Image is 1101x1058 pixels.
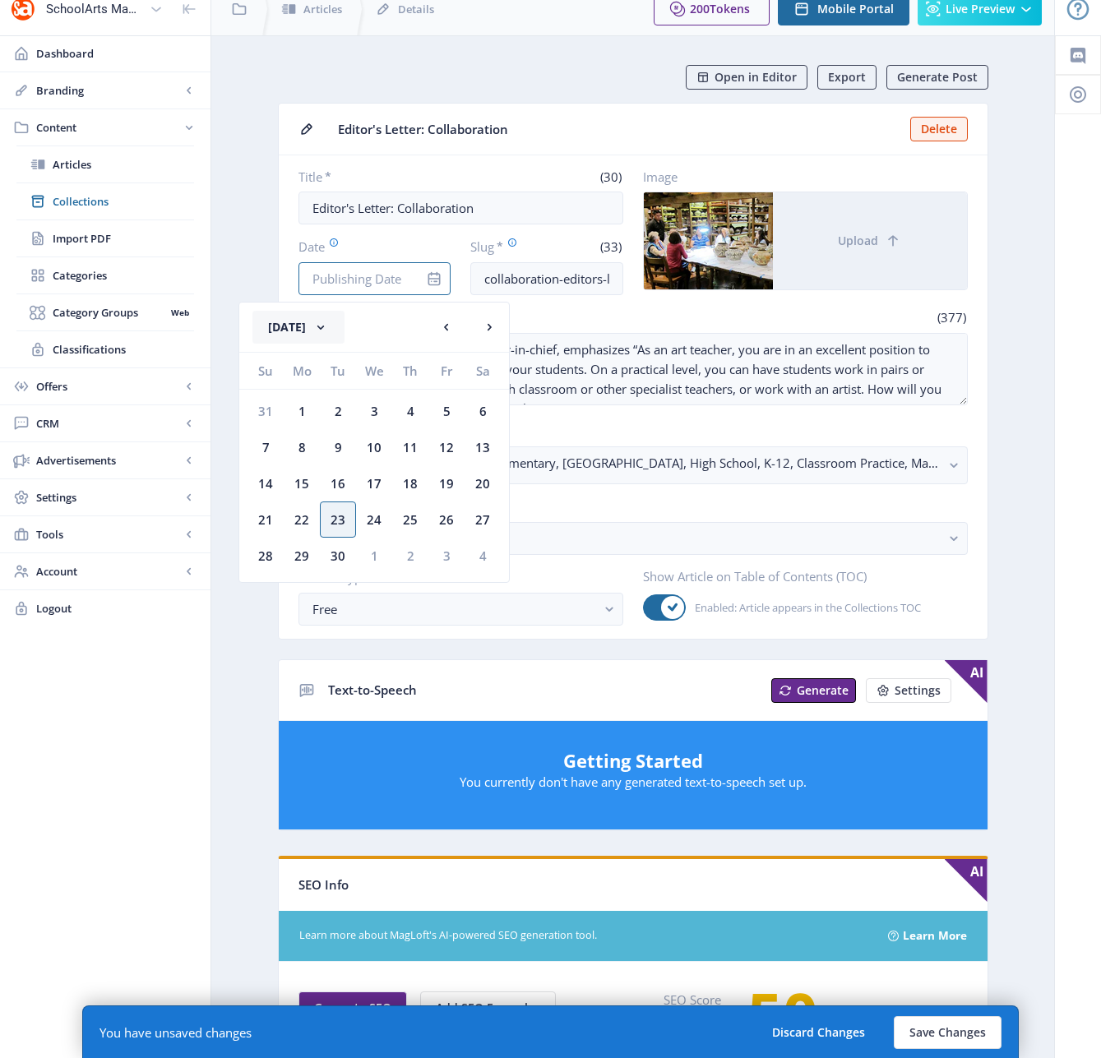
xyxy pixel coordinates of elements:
span: Generate [797,684,849,697]
a: New page [856,678,951,703]
span: Open in Editor [715,71,797,84]
span: SEO Info [298,876,349,893]
label: Title [298,169,455,185]
button: Save Changes [894,1016,1002,1049]
div: 28 [247,538,284,574]
app-collection-view: Text-to-Speech [278,659,988,831]
span: Mobile Portal [817,2,894,16]
div: 27 [465,501,501,538]
div: 4 [465,538,501,574]
button: Settings [866,678,951,703]
a: New page [761,678,856,703]
span: (377) [935,309,968,326]
div: 7 [247,429,284,465]
button: Collaboration, Early Childhood, Elementary, [GEOGRAPHIC_DATA], High School, K-12, Classroom Pract... [298,446,968,484]
a: Articles [16,146,194,182]
span: Generate SEO [314,1001,391,1014]
div: 17 [356,465,392,501]
button: Choose Classifications [298,522,968,555]
span: Advertisements [36,452,181,469]
span: Categories [53,267,194,284]
span: Learn more about MagLoft's AI-powered SEO generation tool. [299,928,869,944]
button: Export [817,65,877,90]
label: Date [298,238,438,256]
label: Show Article on Table of Contents (TOC) [643,568,955,584]
h3: /100 [747,998,870,1046]
h5: Getting Started [295,747,971,774]
div: 12 [428,429,465,465]
span: Settings [36,489,181,506]
span: Offers [36,378,181,395]
nb-select-label: Collaboration, Early Childhood, Elementary, [GEOGRAPHIC_DATA], High School, K-12, Classroom Pract... [312,453,941,473]
div: 14 [247,465,284,501]
button: Generate SEO [298,991,407,1024]
span: Enabled: Article appears in the Collections TOC [686,598,921,617]
div: 5 [428,393,465,429]
p: You currently don't have any generated text-to-speech set up. [295,774,971,790]
span: Generate Post [897,71,978,84]
span: Text-to-Speech [328,681,417,698]
button: Generate [771,678,856,703]
div: 29 [284,538,320,574]
div: 8 [284,429,320,465]
div: 11 [392,429,428,465]
input: this-is-how-a-slug-looks-like [470,262,623,295]
a: Import PDF [16,220,194,256]
span: Articles [53,156,194,173]
span: Details [398,1,434,17]
a: Classifications [16,331,194,367]
div: 10 [356,429,392,465]
span: Content [36,119,181,136]
div: 16 [320,465,356,501]
div: 24 [356,501,392,538]
div: 23 [320,501,356,538]
div: 25 [392,501,428,538]
div: 6 [465,393,501,429]
nb-icon: info [426,270,442,287]
input: Publishing Date [298,262,451,295]
a: Category GroupsWeb [16,294,194,330]
span: Collections [53,193,194,210]
div: 4 [392,393,428,429]
div: 20 [465,465,501,501]
div: 1 [284,393,320,429]
div: 19 [428,465,465,501]
span: Logout [36,600,197,617]
span: Dashboard [36,45,197,62]
div: Fr [428,353,465,389]
span: Tools [36,526,181,543]
div: Sa [465,353,501,389]
div: 30 [320,538,356,574]
span: Add SEO Examples [436,1001,540,1014]
span: Export [828,71,866,84]
span: Category Groups [53,304,165,321]
div: 22 [284,501,320,538]
span: 50 [747,973,818,1056]
button: Open in Editor [686,65,807,90]
nb-badge: Web [165,304,194,321]
span: (33) [598,238,623,255]
div: Tu [320,353,356,389]
label: Image [643,169,955,185]
div: 31 [247,393,284,429]
span: Tokens [710,1,750,16]
div: Th [392,353,428,389]
span: Branding [36,82,181,99]
button: Delete [910,117,968,141]
div: 21 [247,501,284,538]
div: We [356,353,392,389]
input: Type Article Title ... [298,192,623,224]
button: Free [298,593,623,626]
button: [DATE] [252,311,345,344]
span: AI [945,859,988,902]
label: Classifications [298,497,955,515]
div: 18 [392,465,428,501]
div: 15 [284,465,320,501]
div: 3 [356,393,392,429]
div: Su [247,353,284,389]
label: Slug [470,238,540,256]
button: Discard Changes [756,1016,881,1049]
div: 3 [428,538,465,574]
span: Settings [895,684,941,697]
span: Articles [303,1,342,17]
